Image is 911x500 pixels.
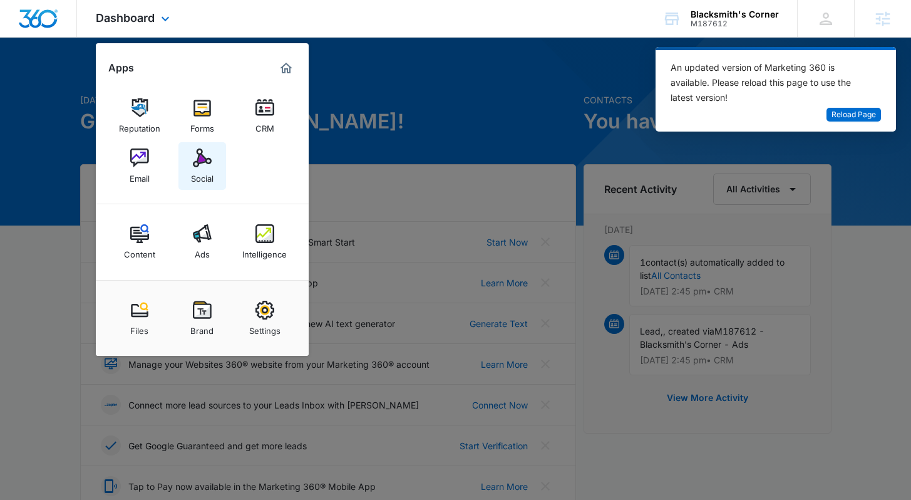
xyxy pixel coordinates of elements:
div: CRM [255,117,274,133]
a: Email [116,142,163,190]
a: CRM [241,92,289,140]
a: Social [178,142,226,190]
div: Content [124,243,155,259]
div: Brand [190,320,214,336]
h2: Apps [108,62,134,74]
span: Dashboard [96,11,155,24]
div: account name [691,9,779,19]
a: Intelligence [241,218,289,266]
div: Reputation [119,117,160,133]
div: Email [130,167,150,184]
div: account id [691,19,779,28]
div: Ads [195,243,210,259]
a: Marketing 360® Dashboard [276,58,296,78]
div: Forms [190,117,214,133]
button: Reload Page [826,108,881,122]
a: Brand [178,294,226,342]
div: Intelligence [242,243,287,259]
a: Forms [178,92,226,140]
span: Reload Page [831,109,876,121]
a: Reputation [116,92,163,140]
a: Ads [178,218,226,266]
div: Settings [249,320,281,336]
a: Settings [241,294,289,342]
div: Social [191,167,214,184]
div: Files [130,320,148,336]
a: Content [116,218,163,266]
div: An updated version of Marketing 360 is available. Please reload this page to use the latest version! [671,60,866,105]
a: Files [116,294,163,342]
